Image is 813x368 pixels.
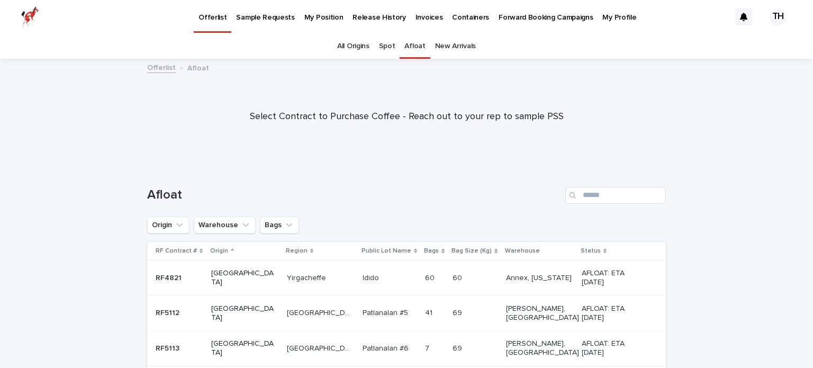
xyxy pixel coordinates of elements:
p: [GEOGRAPHIC_DATA] [287,342,355,353]
button: Origin [147,217,189,234]
a: All Origins [337,34,369,59]
p: [GEOGRAPHIC_DATA] [211,269,277,287]
a: Offerlist [147,61,176,73]
p: Idido [363,272,381,283]
p: Public Lot Name [362,245,411,257]
p: [GEOGRAPHIC_DATA] [287,307,355,318]
p: Bags [424,245,439,257]
p: Yirgacheffe [287,272,328,283]
p: Origin [210,245,228,257]
tr: RF5113RF5113 [GEOGRAPHIC_DATA][GEOGRAPHIC_DATA][GEOGRAPHIC_DATA] Patlanalan #6Patlanalan #6 77 69... [147,331,666,366]
p: 69 [453,307,464,318]
p: AFLOAT: ETA [DATE] [582,304,648,322]
p: [GEOGRAPHIC_DATA] [211,339,277,357]
p: AFLOAT: ETA [DATE] [582,339,648,357]
input: Search [565,187,666,204]
p: RF4821 [156,272,184,283]
p: Region [286,245,308,257]
p: AFLOAT: ETA [DATE] [582,269,648,287]
div: TH [770,8,787,25]
p: RF5113 [156,342,182,353]
p: Afloat [187,61,209,73]
a: New Arrivals [435,34,476,59]
img: zttTXibQQrCfv9chImQE [21,6,39,28]
p: RF5112 [156,307,182,318]
p: Warehouse [505,245,540,257]
a: Afloat [404,34,425,59]
p: [GEOGRAPHIC_DATA] [211,304,277,322]
p: 41 [425,307,435,318]
tr: RF5112RF5112 [GEOGRAPHIC_DATA][GEOGRAPHIC_DATA][GEOGRAPHIC_DATA] Patlanalan #5Patlanalan #5 4141 ... [147,295,666,331]
p: 7 [425,342,431,353]
tr: RF4821RF4821 [GEOGRAPHIC_DATA]YirgacheffeYirgacheffe IdidoIdido 6060 6060 Annex, [US_STATE] AFLOA... [147,261,666,296]
button: Bags [260,217,299,234]
p: RF Contract # [156,245,197,257]
a: Spot [379,34,395,59]
button: Warehouse [194,217,256,234]
p: 60 [453,272,464,283]
p: Select Contract to Purchase Coffee - Reach out to your rep to sample PSS [195,111,618,123]
p: Bag Size (Kg) [451,245,492,257]
p: Patlanalan #6 [363,342,411,353]
p: 60 [425,272,437,283]
h1: Afloat [147,187,561,203]
p: 69 [453,342,464,353]
p: Status [581,245,601,257]
p: Patlanalan #5 [363,307,410,318]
